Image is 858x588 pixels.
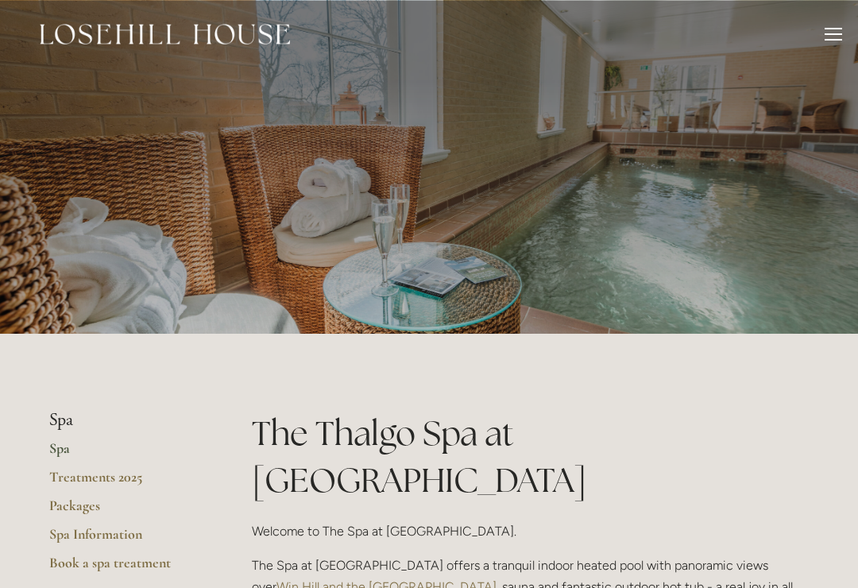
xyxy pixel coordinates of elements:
h1: The Thalgo Spa at [GEOGRAPHIC_DATA] [252,410,809,504]
a: Book a spa treatment [49,554,201,582]
img: Losehill House [40,24,290,44]
li: Spa [49,410,201,431]
a: Treatments 2025 [49,468,201,497]
a: Packages [49,497,201,525]
p: Welcome to The Spa at [GEOGRAPHIC_DATA]. [252,520,809,542]
a: Spa [49,439,201,468]
a: Spa Information [49,525,201,554]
